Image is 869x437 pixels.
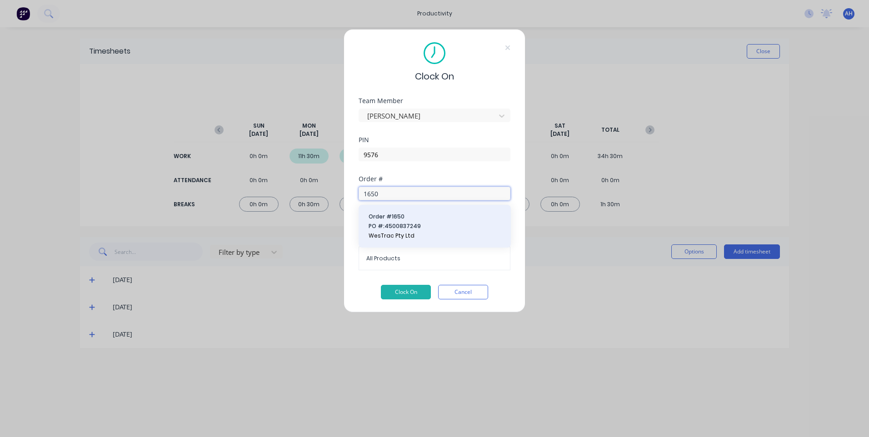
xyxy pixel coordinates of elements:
[369,222,501,230] span: PO #: 4500837249
[359,187,510,200] input: Search order number...
[359,137,510,143] div: PIN
[369,213,501,221] span: Order # 1650
[359,148,510,161] input: Enter PIN
[359,98,510,104] div: Team Member
[366,212,504,240] button: Order #1650PO #:4500837249WesTrac Pty Ltd
[438,285,488,299] button: Cancel
[369,232,501,240] span: WesTrac Pty Ltd
[366,254,503,263] span: All Products
[381,285,431,299] button: Clock On
[415,70,454,83] span: Clock On
[359,176,510,182] div: Order #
